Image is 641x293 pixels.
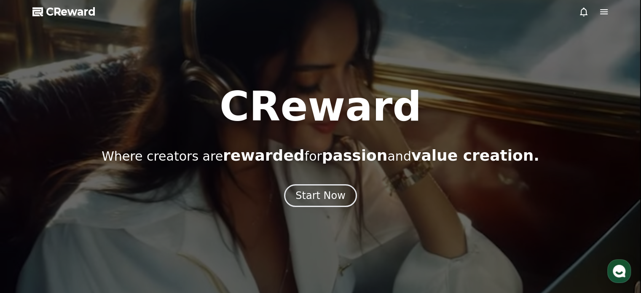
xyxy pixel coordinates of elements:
[223,147,304,164] span: rewarded
[56,223,109,244] a: Messages
[284,193,357,201] a: Start Now
[125,236,145,242] span: Settings
[32,5,96,19] a: CReward
[21,236,36,242] span: Home
[220,86,421,127] h1: CReward
[70,236,95,243] span: Messages
[411,147,539,164] span: value creation.
[46,5,96,19] span: CReward
[284,184,357,207] button: Start Now
[109,223,162,244] a: Settings
[3,223,56,244] a: Home
[102,147,539,164] p: Where creators are for and
[295,189,346,202] div: Start Now
[322,147,388,164] span: passion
